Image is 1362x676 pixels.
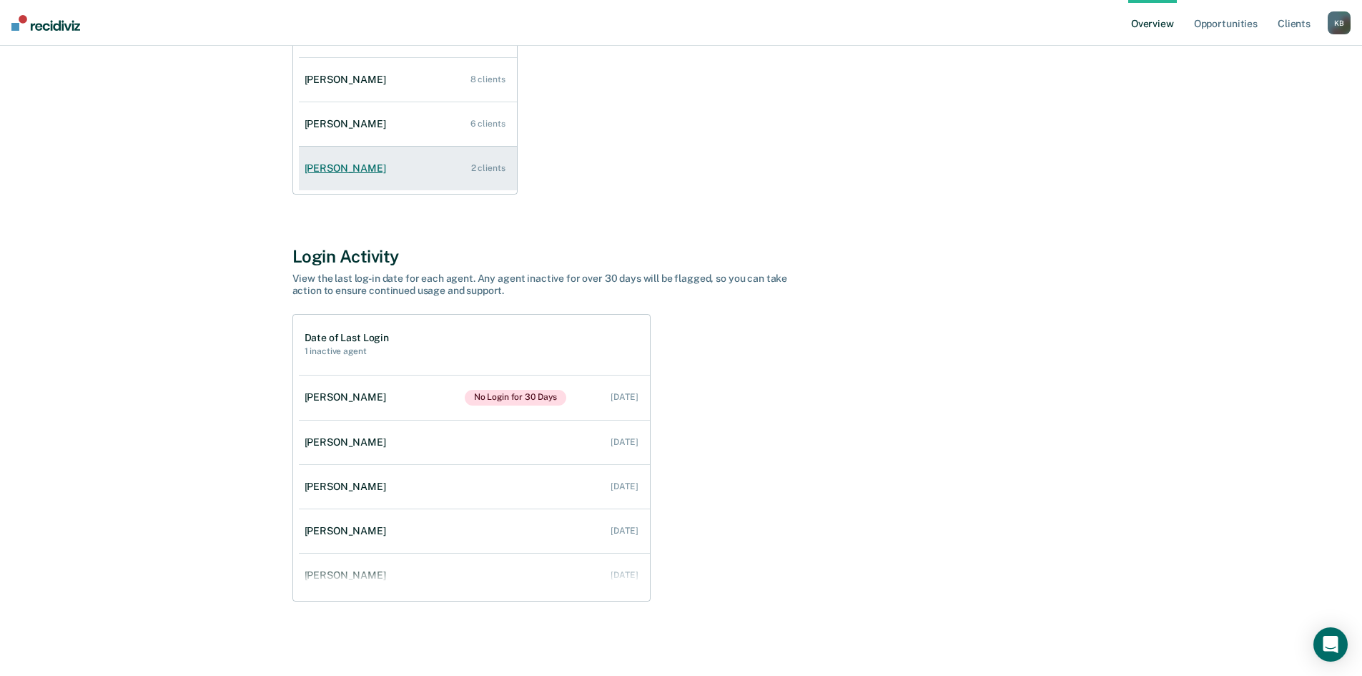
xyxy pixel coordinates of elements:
[299,466,650,507] a: [PERSON_NAME] [DATE]
[299,59,517,100] a: [PERSON_NAME] 8 clients
[299,511,650,552] a: [PERSON_NAME] [DATE]
[1328,11,1351,34] button: KB
[1313,627,1348,662] div: Open Intercom Messenger
[299,104,517,144] a: [PERSON_NAME] 6 clients
[611,526,638,536] div: [DATE]
[470,119,505,129] div: 6 clients
[470,74,505,84] div: 8 clients
[305,436,392,449] div: [PERSON_NAME]
[299,555,650,596] a: [PERSON_NAME] [DATE]
[299,376,650,420] a: [PERSON_NAME]No Login for 30 Days [DATE]
[11,15,80,31] img: Recidiviz
[305,481,392,493] div: [PERSON_NAME]
[1328,11,1351,34] div: K B
[299,422,650,463] a: [PERSON_NAME] [DATE]
[611,570,638,580] div: [DATE]
[305,391,392,403] div: [PERSON_NAME]
[305,162,392,175] div: [PERSON_NAME]
[305,332,389,344] h1: Date of Last Login
[611,481,638,491] div: [DATE]
[611,437,638,447] div: [DATE]
[292,273,793,297] div: View the last log-in date for each agent. Any agent inactive for over 30 days will be flagged, so...
[465,390,567,406] span: No Login for 30 Days
[292,246,1070,267] div: Login Activity
[299,148,517,189] a: [PERSON_NAME] 2 clients
[305,569,392,582] div: [PERSON_NAME]
[305,118,392,130] div: [PERSON_NAME]
[471,163,505,173] div: 2 clients
[305,346,389,356] h2: 1 inactive agent
[611,392,638,402] div: [DATE]
[305,525,392,537] div: [PERSON_NAME]
[305,74,392,86] div: [PERSON_NAME]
